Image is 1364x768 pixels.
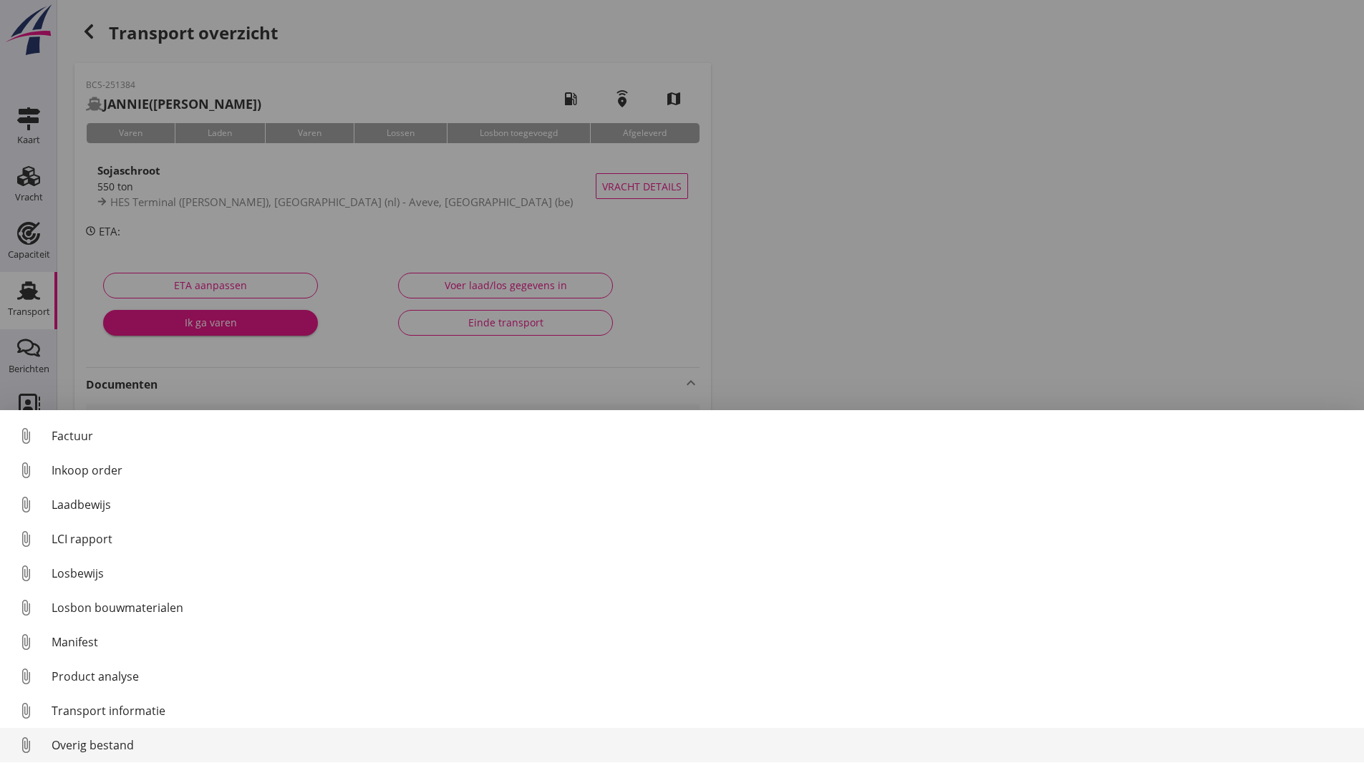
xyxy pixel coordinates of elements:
[52,496,1353,513] div: Laadbewijs
[52,702,1353,719] div: Transport informatie
[52,668,1353,685] div: Product analyse
[14,493,37,516] i: attach_file
[14,665,37,688] i: attach_file
[52,427,1353,444] div: Factuur
[52,633,1353,651] div: Manifest
[52,462,1353,479] div: Inkoop order
[14,734,37,757] i: attach_file
[14,424,37,447] i: attach_file
[14,699,37,722] i: attach_file
[14,459,37,482] i: attach_file
[14,596,37,619] i: attach_file
[52,565,1353,582] div: Losbewijs
[14,528,37,550] i: attach_file
[52,599,1353,616] div: Losbon bouwmaterialen
[52,737,1353,754] div: Overig bestand
[52,530,1353,548] div: LCI rapport
[14,562,37,585] i: attach_file
[14,631,37,653] i: attach_file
